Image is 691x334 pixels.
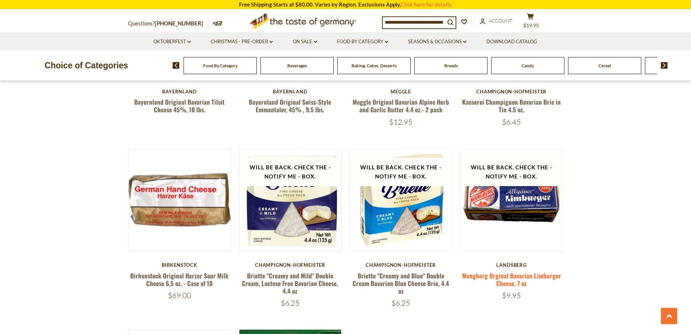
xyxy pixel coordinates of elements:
div: Champignon-Hofmeister [239,262,342,268]
a: [PHONE_NUMBER] [155,20,203,27]
span: $6.25 [281,298,300,307]
span: $12.95 [389,117,412,126]
a: Seasons & Occasions [408,38,466,46]
a: Download Catalog [486,38,537,46]
div: Landsberg [460,262,563,268]
a: Meggle Original Bavarian Alpine Herb and Garlic Butter 4.4 oz.- 2 pack [353,97,449,114]
a: Briette "Creamy and Mild" Double Cream, Lactose Free Bavarian Cheese, 4.4 oz [242,271,338,296]
div: Meggle [349,89,453,94]
div: Bayernland [239,89,342,94]
img: Birkenstock Original Harzer Sour Milk Cheese 6.5 oz. - Case of 10 [128,149,231,251]
a: Cereal [599,63,611,68]
a: Click here for details. [401,1,452,8]
a: Mangberg Orginal Bavarian Limburger Cheese, 7 oz [462,271,561,288]
img: previous arrow [173,62,180,69]
span: $69.00 [168,291,191,300]
a: Account [480,17,512,25]
a: Birkenstock Original Harzer Sour Milk Cheese 6.5 oz. - Case of 10 [130,271,229,288]
a: Beverages [287,63,307,68]
div: Birkenstock [128,262,231,268]
span: $19.95 [523,23,539,28]
a: Food By Category [337,38,388,46]
a: Bayernland Original Swiss-Style Emmentaler, 45% , 9.5 lbs. [249,97,331,114]
p: Questions? [128,19,209,28]
div: Bayernland [128,89,231,94]
a: Breads [444,63,458,68]
span: Account [489,18,512,24]
a: On Sale [293,38,317,46]
button: $19.95 [520,13,542,31]
a: Oktoberfest [153,38,191,46]
span: $6.25 [391,298,410,307]
img: Briette "Creamy and Blue" Double Cream Bavarian Blue Cheese Brie, 4.4 oz [350,149,452,251]
span: $6.45 [502,117,521,126]
img: next arrow [661,62,668,69]
a: Candy [522,63,534,68]
div: Champignon-Hofmeister [349,262,453,268]
a: Briette "Creamy and Blue" Double Cream Bavarian Blue Cheese Brie, 4.4 oz [353,271,449,296]
div: Champignon-Hofmeister [460,89,563,94]
a: Kaeserei Champignon Bavarian Brie in Tin 4.5 oz. [462,97,561,114]
img: Mangberg Orginal Bavarian Limburger Cheese, 7 oz [460,149,563,251]
a: Food By Category [203,63,238,68]
a: Baking, Cakes, Desserts [351,63,397,68]
a: Bayernland Original Bavarian Tilsit Cheese 45%, 10 lbs. [134,97,225,114]
img: Briette "Creamy and Mild" Double Cream, Lactose Free Bavarian Cheese, 4.4 oz [239,149,342,251]
a: Christmas - PRE-ORDER [211,38,273,46]
span: $9.95 [502,291,521,300]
